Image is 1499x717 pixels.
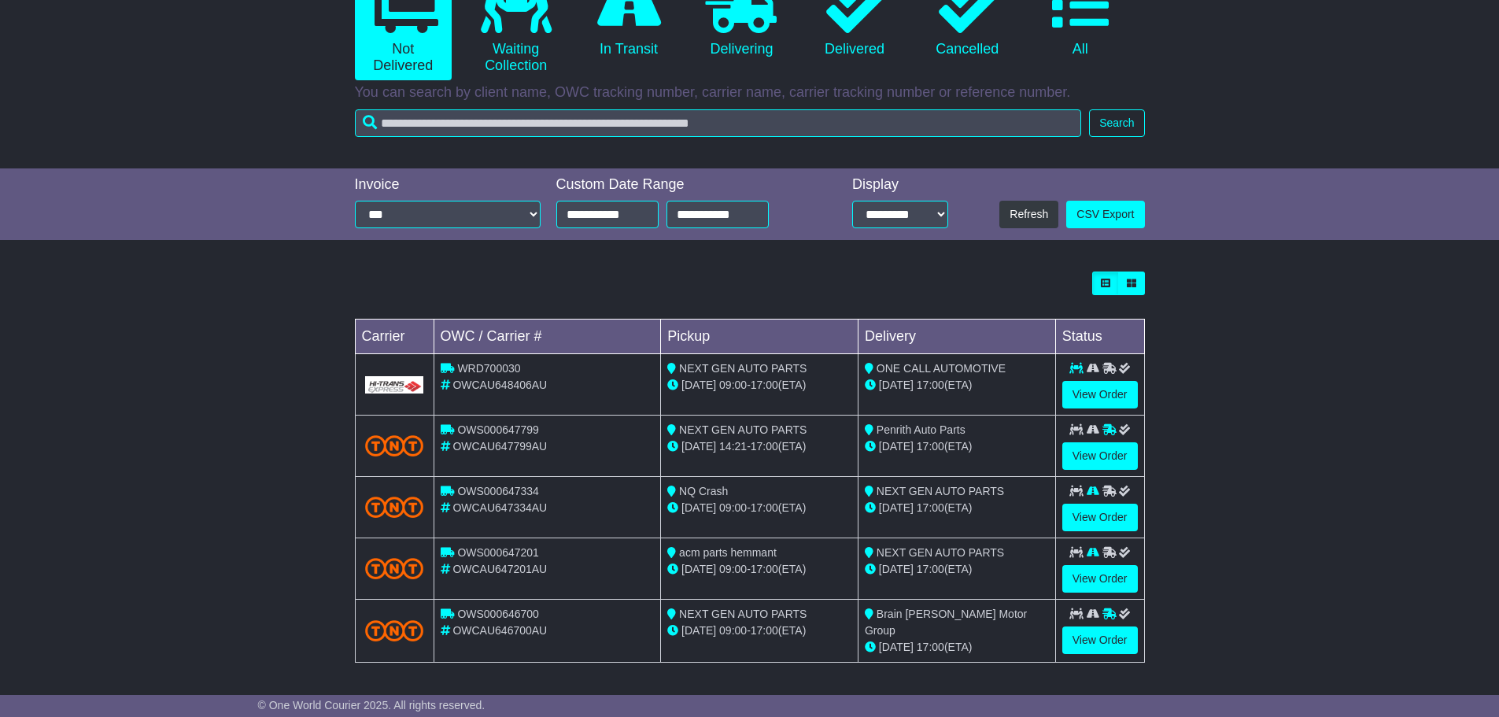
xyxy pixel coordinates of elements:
[865,500,1049,516] div: (ETA)
[457,546,539,559] span: OWS000647201
[999,201,1058,228] button: Refresh
[355,84,1145,102] p: You can search by client name, OWC tracking number, carrier name, carrier tracking number or refe...
[355,320,434,354] td: Carrier
[865,377,1049,394] div: (ETA)
[365,620,424,641] img: TNT_Domestic.png
[917,501,944,514] span: 17:00
[681,379,716,391] span: [DATE]
[751,563,778,575] span: 17:00
[679,608,807,620] span: NEXT GEN AUTO PARTS
[1055,320,1144,354] td: Status
[1062,565,1138,593] a: View Order
[719,440,747,453] span: 14:21
[879,563,914,575] span: [DATE]
[365,558,424,579] img: TNT_Domestic.png
[679,485,728,497] span: NQ Crash
[865,438,1049,455] div: (ETA)
[452,563,547,575] span: OWCAU647201AU
[917,563,944,575] span: 17:00
[751,501,778,514] span: 17:00
[667,438,851,455] div: - (ETA)
[751,379,778,391] span: 17:00
[667,561,851,578] div: - (ETA)
[917,440,944,453] span: 17:00
[681,624,716,637] span: [DATE]
[457,485,539,497] span: OWS000647334
[457,608,539,620] span: OWS000646700
[865,561,1049,578] div: (ETA)
[917,641,944,653] span: 17:00
[1062,504,1138,531] a: View Order
[667,623,851,639] div: - (ETA)
[457,362,520,375] span: WRD700030
[877,362,1006,375] span: ONE CALL AUTOMOTIVE
[556,176,809,194] div: Custom Date Range
[661,320,858,354] td: Pickup
[877,423,965,436] span: Penrith Auto Parts
[1089,109,1144,137] button: Search
[719,379,747,391] span: 09:00
[719,501,747,514] span: 09:00
[1062,626,1138,654] a: View Order
[879,641,914,653] span: [DATE]
[457,423,539,436] span: OWS000647799
[365,435,424,456] img: TNT_Domestic.png
[719,563,747,575] span: 09:00
[365,376,424,394] img: GetCarrierServiceLogo
[681,563,716,575] span: [DATE]
[917,379,944,391] span: 17:00
[452,440,547,453] span: OWCAU647799AU
[679,362,807,375] span: NEXT GEN AUTO PARTS
[1062,442,1138,470] a: View Order
[879,501,914,514] span: [DATE]
[858,320,1055,354] td: Delivery
[434,320,661,354] td: OWC / Carrier #
[452,624,547,637] span: OWCAU646700AU
[681,440,716,453] span: [DATE]
[865,639,1049,656] div: (ETA)
[877,546,1004,559] span: NEXT GEN AUTO PARTS
[1066,201,1144,228] a: CSV Export
[452,501,547,514] span: OWCAU647334AU
[719,624,747,637] span: 09:00
[865,608,1027,637] span: Brain [PERSON_NAME] Motor Group
[751,440,778,453] span: 17:00
[258,699,486,711] span: © One World Courier 2025. All rights reserved.
[681,501,716,514] span: [DATE]
[679,546,777,559] span: acm parts hemmant
[667,500,851,516] div: - (ETA)
[879,379,914,391] span: [DATE]
[452,379,547,391] span: OWCAU648406AU
[679,423,807,436] span: NEXT GEN AUTO PARTS
[667,377,851,394] div: - (ETA)
[877,485,1004,497] span: NEXT GEN AUTO PARTS
[1062,381,1138,408] a: View Order
[852,176,948,194] div: Display
[879,440,914,453] span: [DATE]
[751,624,778,637] span: 17:00
[355,176,541,194] div: Invoice
[365,497,424,518] img: TNT_Domestic.png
